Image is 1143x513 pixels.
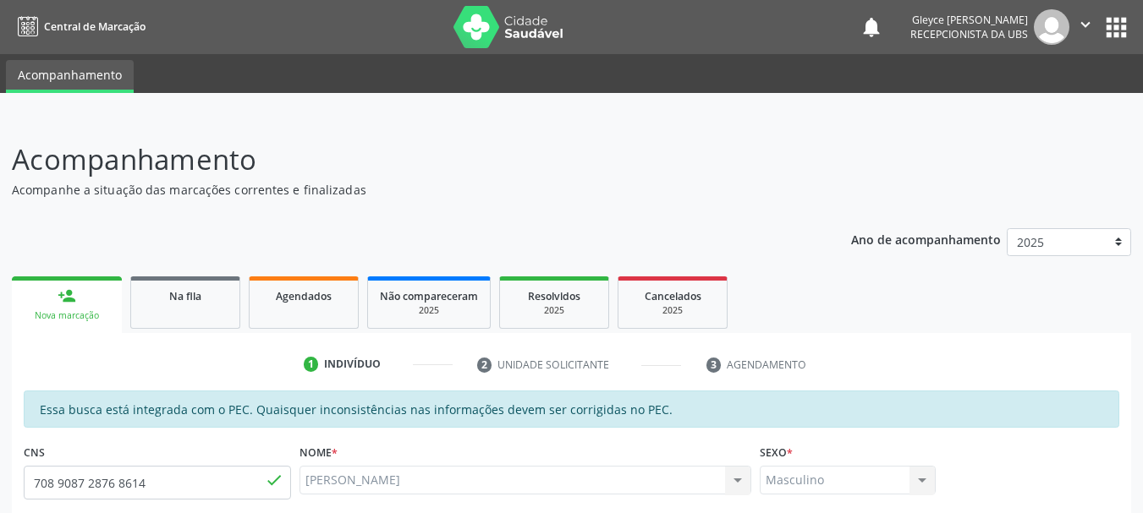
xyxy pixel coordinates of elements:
div: Nova marcação [24,309,110,322]
button:  [1069,9,1102,45]
div: 2025 [512,304,596,317]
button: apps [1102,13,1131,42]
a: Central de Marcação [12,13,146,41]
p: Acompanhe a situação das marcações correntes e finalizadas [12,181,795,199]
span: Não compareceram [380,289,478,303]
span: Na fila [169,289,201,303]
div: Gleyce [PERSON_NAME] [910,13,1028,27]
p: Ano de acompanhamento [851,228,1001,249]
p: Acompanhamento [12,139,795,181]
div: 1 [304,357,319,372]
span: Cancelados [645,289,701,303]
span: Agendados [276,289,332,303]
label: Nome [299,439,338,466]
div: 2025 [630,304,715,317]
div: Indivíduo [324,357,381,372]
span: done [265,471,283,489]
i:  [1076,15,1095,34]
span: Resolvidos [528,289,580,303]
button: notifications [860,15,883,39]
label: Sexo [760,439,793,466]
div: Essa busca está integrada com o PEC. Quaisquer inconsistências nas informações devem ser corrigid... [24,390,1119,428]
img: img [1034,9,1069,45]
div: 2025 [380,304,478,317]
span: Recepcionista da UBS [910,27,1028,41]
span: Central de Marcação [44,19,146,34]
div: person_add [58,287,76,305]
a: Acompanhamento [6,60,134,93]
